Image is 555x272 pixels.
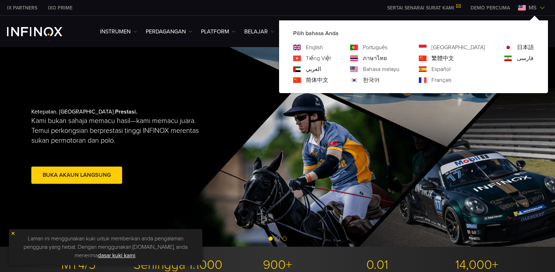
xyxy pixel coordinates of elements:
[100,27,137,36] a: Instrumen
[276,237,280,241] span: Go to slide 2
[293,29,534,38] p: Pilih bahasa Anda
[11,231,15,236] img: yellow close icon
[7,27,79,36] a: INFINOX Logo
[115,108,137,115] strong: Prestasi.
[306,43,323,52] a: Language
[431,65,450,73] a: Language
[431,76,452,84] a: Language
[31,167,122,184] a: Buka Akaun Langsung
[517,54,534,63] a: Language
[363,65,399,73] a: Language
[306,65,321,73] a: Language
[31,97,253,197] div: Ketepatan. [GEOGRAPHIC_DATA].
[382,5,465,11] a: SERTAI SENARAI SURAT KAMI
[244,27,274,36] a: Belajar
[2,4,43,12] a: INFINOX
[465,4,515,12] a: INFINOX MENU
[146,27,192,36] a: PERDAGANGAN
[363,54,387,63] a: Language
[12,233,199,261] p: Laman ini menggunakan kuki untuk memberikan anda pengalaman pengguna yang hebat. Dengan menggunak...
[306,54,331,63] a: Language
[269,237,273,241] span: Go to slide 1
[363,76,380,84] a: Language
[363,43,387,52] a: Language
[201,27,235,36] a: PLATFORM
[306,76,328,84] a: Language
[31,116,209,145] p: Kami bukan sahaja memacu hasil—kami memacu juara. Temui perkongsian berprestasi tinggi INFINOX me...
[43,4,78,12] a: INFINOX
[283,237,287,241] span: Go to slide 3
[526,4,540,12] span: ms
[98,252,135,259] a: dasar kuki kami
[431,43,485,52] a: Language
[431,54,454,63] a: Language
[517,43,534,52] a: Language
